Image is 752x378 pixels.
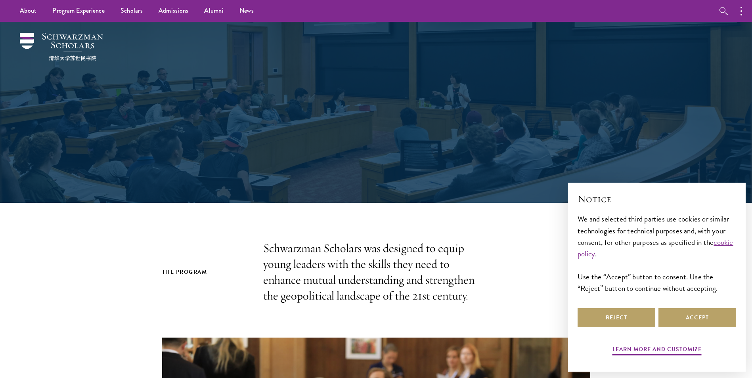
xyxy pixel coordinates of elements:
p: Schwarzman Scholars was designed to equip young leaders with the skills they need to enhance mutu... [263,241,489,304]
h2: The Program [162,267,247,277]
a: cookie policy [578,237,733,260]
img: Schwarzman Scholars [20,33,103,61]
div: We and selected third parties use cookies or similar technologies for technical purposes and, wit... [578,213,736,294]
button: Reject [578,308,655,327]
button: Learn more and customize [612,344,702,357]
h2: Notice [578,192,736,206]
button: Accept [658,308,736,327]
